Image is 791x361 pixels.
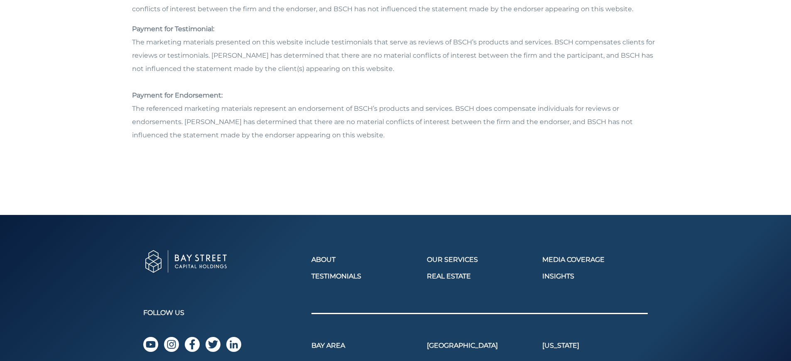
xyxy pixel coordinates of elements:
[143,248,311,274] a: Go to home page
[311,271,417,281] a: Testimonials
[542,341,648,356] h3: [US_STATE]
[311,341,417,356] h3: Bay Area
[164,337,179,352] a: instagram
[206,337,220,352] a: twitter
[427,255,532,265] a: Our Services
[185,337,200,352] a: facebook
[427,271,532,281] a: Real Estate
[311,255,417,265] a: About
[143,337,158,352] a: youtube
[226,337,241,352] a: linkedin
[143,308,311,318] h2: Follow Us
[132,91,223,99] strong: Payment for Endorsement:
[132,22,659,142] div: The marketing materials presented on this website include testimonials that serve as reviews of B...
[427,341,532,356] h3: [GEOGRAPHIC_DATA]
[132,25,214,33] strong: Payment for Testimonial:
[542,271,648,281] a: Insights
[143,248,230,274] img: Baystreet Capital Holdings
[229,339,239,349] img: icon
[542,255,648,265] a: Media Coverage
